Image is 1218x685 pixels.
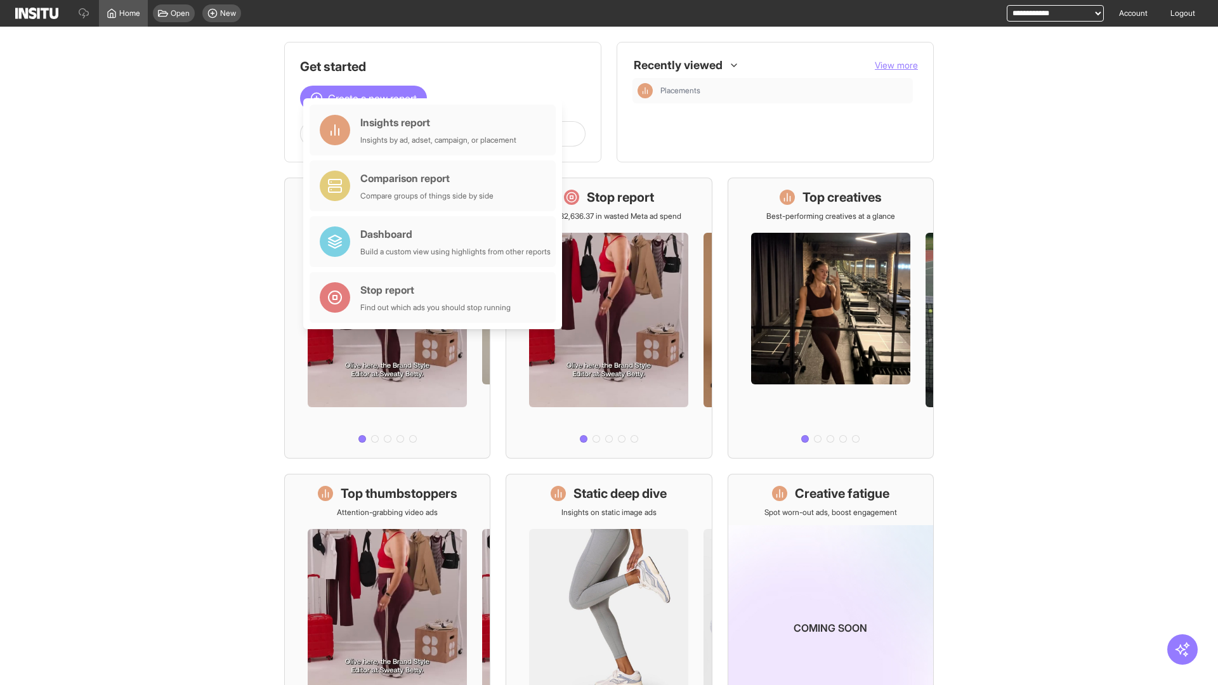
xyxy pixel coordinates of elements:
[300,58,586,75] h1: Get started
[660,86,908,96] span: Placements
[561,507,657,518] p: Insights on static image ads
[875,60,918,70] span: View more
[284,178,490,459] a: What's live nowSee all active ads instantly
[360,303,511,313] div: Find out which ads you should stop running
[875,59,918,72] button: View more
[506,178,712,459] a: Stop reportSave £32,636.37 in wasted Meta ad spend
[300,86,427,111] button: Create a new report
[660,86,700,96] span: Placements
[638,83,653,98] div: Insights
[171,8,190,18] span: Open
[360,115,516,130] div: Insights report
[360,171,494,186] div: Comparison report
[728,178,934,459] a: Top creativesBest-performing creatives at a glance
[766,211,895,221] p: Best-performing creatives at a glance
[537,211,681,221] p: Save £32,636.37 in wasted Meta ad spend
[337,507,438,518] p: Attention-grabbing video ads
[360,247,551,257] div: Build a custom view using highlights from other reports
[341,485,457,502] h1: Top thumbstoppers
[360,282,511,297] div: Stop report
[360,191,494,201] div: Compare groups of things side by side
[573,485,667,502] h1: Static deep dive
[587,188,654,206] h1: Stop report
[360,226,551,242] div: Dashboard
[328,91,417,106] span: Create a new report
[15,8,58,19] img: Logo
[119,8,140,18] span: Home
[220,8,236,18] span: New
[802,188,882,206] h1: Top creatives
[360,135,516,145] div: Insights by ad, adset, campaign, or placement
